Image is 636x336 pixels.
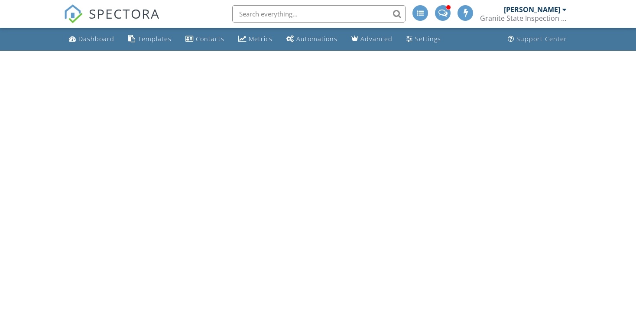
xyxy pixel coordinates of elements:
[89,4,160,23] span: SPECTORA
[125,31,175,47] a: Templates
[360,35,393,43] div: Advanced
[235,31,276,47] a: Metrics
[232,5,406,23] input: Search everything...
[415,35,441,43] div: Settings
[249,35,273,43] div: Metrics
[403,31,445,47] a: Settings
[64,4,83,23] img: The Best Home Inspection Software - Spectora
[296,35,337,43] div: Automations
[65,31,118,47] a: Dashboard
[64,12,160,30] a: SPECTORA
[182,31,228,47] a: Contacts
[138,35,172,43] div: Templates
[504,5,560,14] div: [PERSON_NAME]
[283,31,341,47] a: Automations (Advanced)
[78,35,114,43] div: Dashboard
[480,14,567,23] div: Granite State Inspection Services, LLC
[196,35,224,43] div: Contacts
[504,31,571,47] a: Support Center
[348,31,396,47] a: Advanced
[516,35,567,43] div: Support Center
